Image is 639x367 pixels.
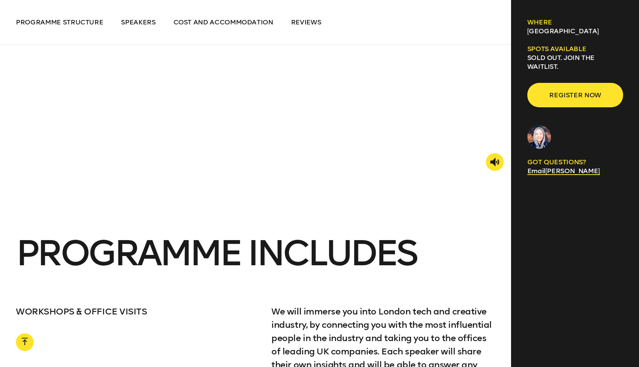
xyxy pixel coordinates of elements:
span: Register now [539,88,611,102]
h6: Where [527,18,623,27]
p: WORKSHOPS & OFFICE VISITS [16,305,256,318]
span: Cost and Accommodation [173,18,273,26]
span: Programme Structure [16,18,103,26]
h3: Programme Includes [16,237,495,269]
p: SOLD OUT. Join the waitlist. [527,53,623,71]
span: Speakers [121,18,155,26]
p: [GEOGRAPHIC_DATA] [527,27,623,36]
span: Reviews [291,18,321,26]
h6: Spots available [527,44,623,53]
p: GOT QUESTIONS? [527,158,623,166]
a: Email[PERSON_NAME] [527,167,600,175]
button: Register now [527,83,623,107]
